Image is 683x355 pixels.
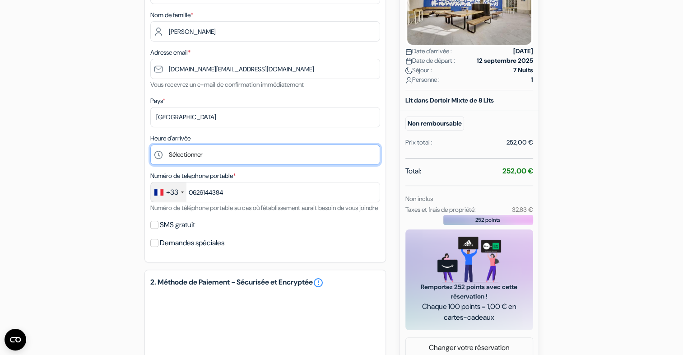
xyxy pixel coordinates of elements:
[150,171,236,181] label: Numéro de telephone portable
[313,277,324,288] a: error_outline
[506,138,533,147] div: 252,00 €
[405,47,452,56] span: Date d'arrivée :
[405,206,476,214] small: Taxes et frais de propriété:
[150,59,380,79] input: Entrer adresse e-mail
[150,204,378,212] small: Numéro de téléphone portable au cas où l'établissement aurait besoin de vous joindre
[513,47,533,56] strong: [DATE]
[160,237,224,249] label: Demandes spéciales
[166,187,178,198] div: +33
[405,65,432,75] span: Séjour :
[151,182,186,202] div: France: +33
[511,206,533,214] small: 32,83 €
[405,56,455,65] span: Date de départ :
[405,58,412,65] img: calendar.svg
[150,10,193,20] label: Nom de famille
[150,80,304,89] small: Vous recevrez un e-mail de confirmation immédiatement
[477,56,533,65] strong: 12 septembre 2025
[150,134,190,143] label: Heure d'arrivée
[150,182,380,202] input: 6 12 34 56 78
[405,117,464,131] small: Non remboursable
[405,77,412,84] img: user_icon.svg
[416,282,522,301] span: Remportez 252 points avec cette réservation !
[502,166,533,176] strong: 252,00 €
[437,237,501,282] img: gift_card_hero_new.png
[150,277,380,288] h5: 2. Méthode de Paiement - Sécurisée et Encryptée
[150,21,380,42] input: Entrer le nom de famille
[150,96,165,106] label: Pays
[513,65,533,75] strong: 7 Nuits
[531,75,533,84] strong: 1
[405,138,432,147] div: Prix total :
[416,301,522,323] span: Chaque 100 points = 1,00 € en cartes-cadeaux
[160,219,195,231] label: SMS gratuit
[405,195,433,203] small: Non inclus
[405,96,494,104] b: Lit dans Dortoir Mixte de 8 Lits
[405,75,440,84] span: Personne :
[405,166,421,177] span: Total:
[150,48,190,57] label: Adresse email
[475,216,501,224] span: 252 points
[405,48,412,55] img: calendar.svg
[405,67,412,74] img: moon.svg
[5,329,26,350] button: Ouvrir le widget CMP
